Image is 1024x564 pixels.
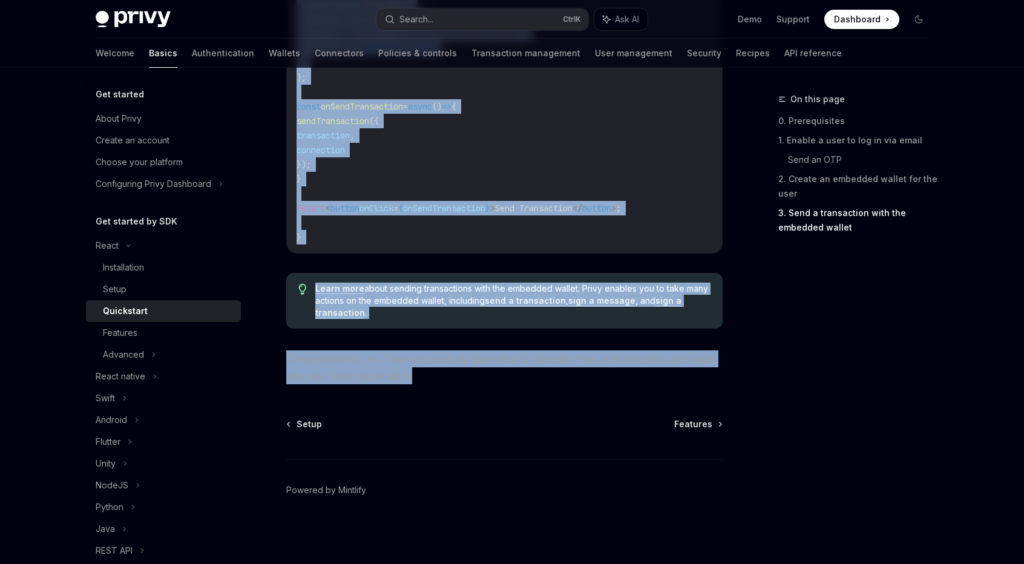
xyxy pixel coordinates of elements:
[778,131,938,150] a: 1. Enable a user to log in via email
[834,13,881,25] span: Dashboard
[563,15,581,24] span: Ctrl K
[398,203,403,214] span: {
[403,101,408,112] span: =
[399,12,433,27] div: Search...
[96,369,145,384] div: React native
[96,214,177,229] h5: Get started by SDK
[471,39,580,68] a: Transaction management
[297,101,321,112] span: const
[103,304,148,318] div: Quickstart
[485,295,566,306] a: send a transaction
[86,257,241,278] a: Installation
[778,203,938,237] a: 3. Send a transaction with the embedded wallet
[103,347,144,362] div: Advanced
[330,203,359,214] span: button
[315,283,364,294] a: Learn more
[103,260,144,275] div: Installation
[784,39,842,68] a: API reference
[96,478,128,493] div: NodeJS
[369,116,379,126] span: ({
[321,101,403,112] span: onSendTransaction
[736,39,770,68] a: Recipes
[86,322,241,344] a: Features
[96,500,123,514] div: Python
[568,295,635,306] a: sign a message
[788,150,938,169] a: Send an OTP
[824,10,899,29] a: Dashboard
[778,111,938,131] a: 0. Prerequisites
[86,151,241,173] a: Choose your platform
[326,203,330,214] span: <
[96,522,115,536] div: Java
[909,10,928,29] button: Toggle dark mode
[86,130,241,151] a: Create an account
[432,101,442,112] span: ()
[96,155,183,169] div: Choose your platform
[86,300,241,322] a: Quickstart
[297,232,301,243] span: }
[96,543,133,558] div: REST API
[86,108,241,130] a: About Privy
[495,203,573,214] span: Send Transaction
[149,39,177,68] a: Basics
[297,174,301,185] span: }
[297,116,369,126] span: sendTransaction
[350,130,355,141] span: ,
[594,8,648,30] button: Ask AI
[96,133,169,148] div: Create an account
[359,203,393,214] span: onClick
[103,326,137,340] div: Features
[615,13,639,25] span: Ask AI
[738,13,762,25] a: Demo
[490,203,495,214] span: >
[393,203,398,214] span: =
[96,111,142,126] div: About Privy
[297,418,322,430] span: Setup
[96,11,171,28] img: dark logo
[96,456,116,471] div: Unity
[616,203,621,214] span: ;
[611,203,616,214] span: >
[315,39,364,68] a: Connectors
[674,418,712,430] span: Features
[192,39,254,68] a: Authentication
[403,203,485,214] span: onSendTransaction
[287,418,322,430] a: Setup
[297,159,311,170] span: });
[96,39,134,68] a: Welcome
[674,418,721,430] a: Features
[86,278,241,300] a: Setup
[96,87,144,102] h5: Get started
[595,39,672,68] a: User management
[442,101,451,112] span: =>
[297,203,326,214] span: return
[451,101,456,112] span: {
[485,203,490,214] span: }
[315,283,711,319] span: about sending transactions with the embedded wallet. Privy enables you to take many actions on th...
[96,413,127,427] div: Android
[776,13,810,25] a: Support
[687,39,721,68] a: Security
[297,130,350,141] span: transaction
[408,101,432,112] span: async
[96,391,115,405] div: Swift
[269,39,300,68] a: Wallets
[96,434,120,449] div: Flutter
[298,284,307,295] svg: Tip
[103,282,126,297] div: Setup
[376,8,588,30] button: Search...CtrlK
[96,177,211,191] div: Configuring Privy Dashboard
[286,484,366,496] a: Powered by Mintlify
[297,72,306,83] span: );
[573,203,582,214] span: </
[286,350,723,384] span: Congratulations, you have successfully been able to integrate Privy authentication and wallet int...
[778,169,938,203] a: 2. Create an embedded wallet for the user
[378,39,457,68] a: Policies & controls
[96,238,119,253] div: React
[297,145,345,156] span: connection
[790,92,845,107] span: On this page
[582,203,611,214] span: button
